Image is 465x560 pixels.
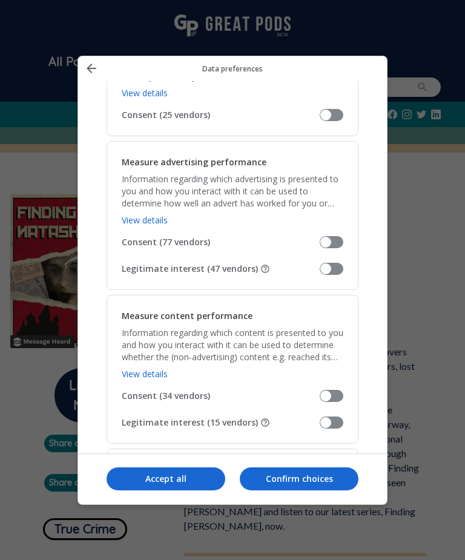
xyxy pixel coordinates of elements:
[260,264,270,274] button: Some vendors are not asking for your consent, but are using your personal data on the basis of th...
[122,368,168,380] a: View details, Measure content performance
[102,64,363,74] p: Data preferences
[122,327,343,363] p: Information regarding which content is presented to you and how you interact with it can be used ...
[122,236,320,248] span: Consent (77 vendors)
[122,214,168,226] a: View details, Measure advertising performance
[122,263,320,275] span: Legitimate interest (47 vendors)
[122,417,320,429] span: Legitimate interest (15 vendors)
[122,87,168,99] a: View details, Use profiles to select personalised content
[107,467,225,490] button: Accept all
[240,467,358,490] button: Confirm choices
[122,109,320,121] span: Consent (25 vendors)
[122,390,320,402] span: Consent (34 vendors)
[240,473,358,485] p: Confirm choices
[122,156,266,168] h2: Measure advertising performance
[107,473,225,485] p: Accept all
[122,173,343,209] p: Information regarding which advertising is presented to you and how you interact with it can be u...
[260,418,270,427] button: Some vendors are not asking for your consent, but are using your personal data on the basis of th...
[77,56,387,505] div: Manage your data
[81,61,102,76] button: Back
[122,310,252,322] h2: Measure content performance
